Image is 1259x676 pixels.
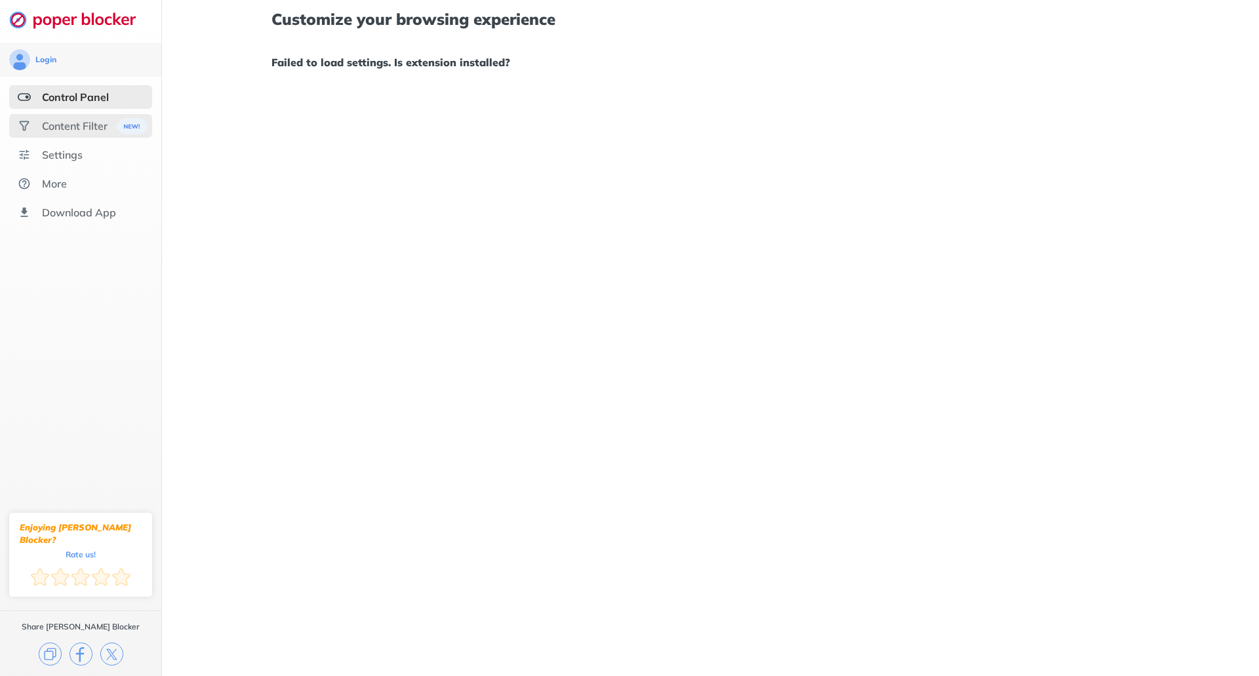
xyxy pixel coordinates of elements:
img: logo-webpage.svg [9,10,150,29]
img: about.svg [18,177,31,190]
img: copy.svg [39,643,62,666]
div: Share [PERSON_NAME] Blocker [22,622,140,632]
div: Control Panel [42,90,109,104]
div: Enjoying [PERSON_NAME] Blocker? [20,521,142,546]
div: Download App [42,206,116,219]
h1: Customize your browsing experience [271,10,1149,28]
div: Content Filter [42,119,108,132]
img: avatar.svg [9,49,30,70]
img: settings.svg [18,148,31,161]
h1: Failed to load settings. Is extension installed? [271,54,1149,71]
img: x.svg [100,643,123,666]
img: menuBanner.svg [112,118,144,134]
div: More [42,177,67,190]
img: download-app.svg [18,206,31,219]
div: Rate us! [66,551,96,557]
div: Settings [42,148,83,161]
div: Login [35,54,56,65]
img: features-selected.svg [18,90,31,104]
img: social.svg [18,119,31,132]
img: facebook.svg [70,643,92,666]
